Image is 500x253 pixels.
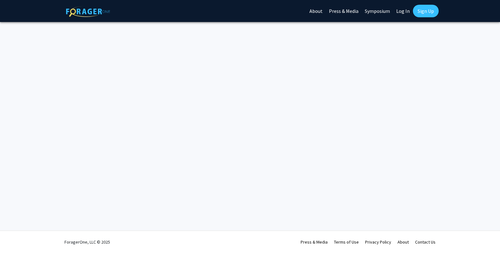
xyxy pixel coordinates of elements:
[365,239,391,245] a: Privacy Policy
[415,239,436,245] a: Contact Us
[334,239,359,245] a: Terms of Use
[64,231,110,253] div: ForagerOne, LLC © 2025
[301,239,328,245] a: Press & Media
[413,5,439,17] a: Sign Up
[397,239,409,245] a: About
[66,6,110,17] img: ForagerOne Logo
